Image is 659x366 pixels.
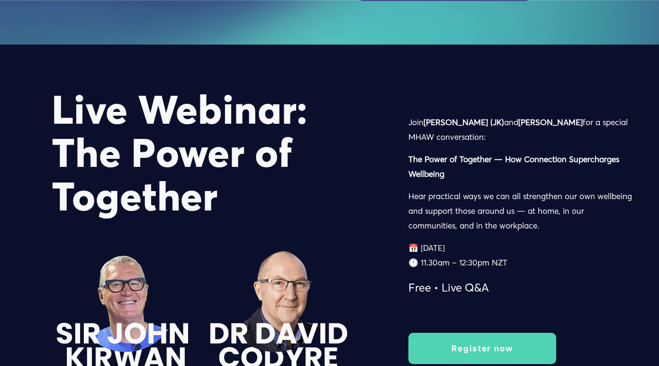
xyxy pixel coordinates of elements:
[408,241,632,270] p: 📅 [DATE] 🕛 11.30am – 12:30pm NZT
[424,117,504,127] strong: [PERSON_NAME] (JK)
[408,154,622,179] strong: The Power of Together — How Connection Supercharges Wellbeing
[518,117,583,127] strong: [PERSON_NAME]
[408,333,556,364] a: Register now
[408,189,632,233] p: Hear practical ways we can all strengthen our own wellbeing and support those around us — at home...
[408,278,632,298] p: Free • Live Q&A
[52,88,378,218] h1: Live Webinar: The Power of Together
[408,115,632,144] p: Join and for a special MHAW conversation:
